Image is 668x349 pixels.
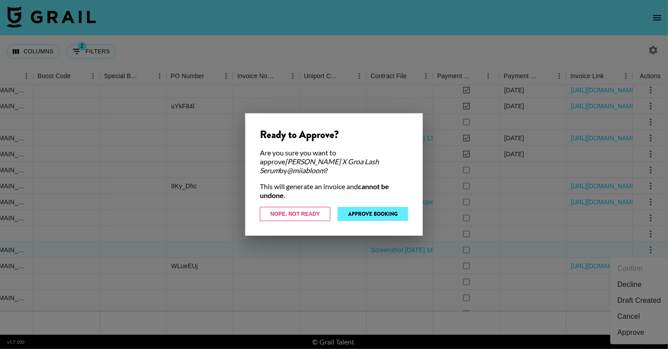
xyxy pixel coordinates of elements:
[338,207,408,221] button: Approve Booking
[260,182,408,200] div: This will generate an invoice and .
[287,166,325,174] em: @ miiabloom
[260,148,408,175] div: Are you sure you want to approve by ?
[260,207,330,221] button: Nope, Not Ready
[260,182,389,199] strong: cannot be undone
[260,157,379,174] em: [PERSON_NAME] X Groa Lash Serum
[260,128,408,141] div: Ready to Approve?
